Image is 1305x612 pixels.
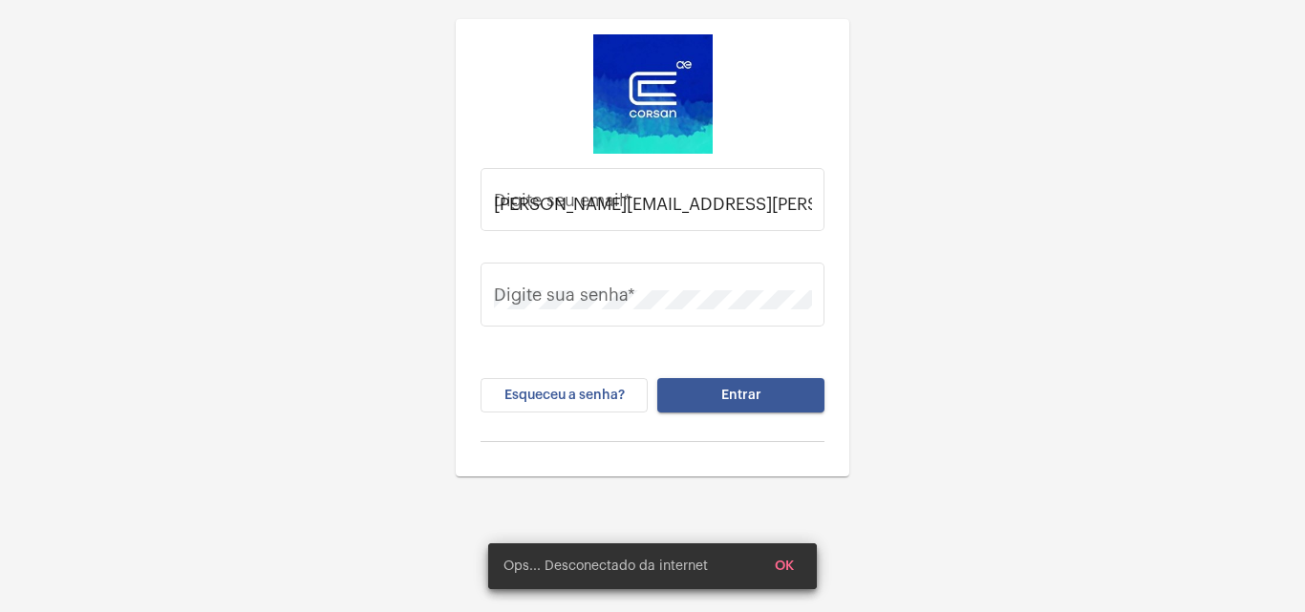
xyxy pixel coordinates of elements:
input: Digite seu email [494,195,812,214]
span: Ops... Desconectado da internet [503,557,708,576]
button: Esqueceu a senha? [481,378,648,412]
span: Entrar [721,389,761,402]
span: Esqueceu a senha? [504,389,625,402]
img: d4669ae0-8c07-2337-4f67-34b0df7f5ae4.jpeg [593,34,713,154]
button: Entrar [657,378,824,412]
span: OK [775,559,794,573]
